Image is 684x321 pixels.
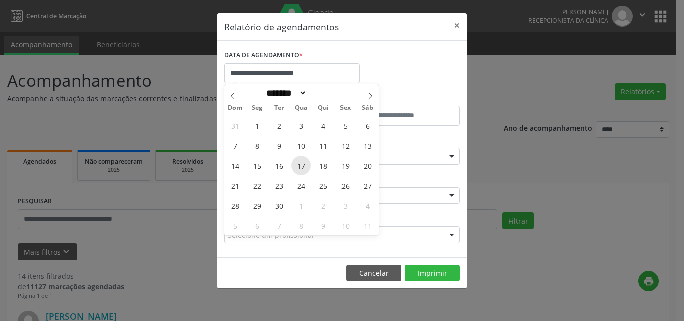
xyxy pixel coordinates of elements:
span: Outubro 10, 2025 [335,216,355,235]
span: Dom [224,105,246,111]
span: Setembro 14, 2025 [225,156,245,175]
span: Agosto 31, 2025 [225,116,245,135]
span: Setembro 8, 2025 [247,136,267,155]
span: Setembro 29, 2025 [247,196,267,215]
span: Setembro 24, 2025 [291,176,311,195]
span: Outubro 9, 2025 [313,216,333,235]
span: Setembro 7, 2025 [225,136,245,155]
span: Ter [268,105,290,111]
span: Setembro 30, 2025 [269,196,289,215]
span: Setembro 9, 2025 [269,136,289,155]
span: Setembro 27, 2025 [358,176,377,195]
span: Setembro 3, 2025 [291,116,311,135]
span: Setembro 15, 2025 [247,156,267,175]
span: Setembro 1, 2025 [247,116,267,135]
span: Selecione um profissional [228,230,314,240]
span: Setembro 13, 2025 [358,136,377,155]
span: Outubro 1, 2025 [291,196,311,215]
span: Setembro 5, 2025 [335,116,355,135]
span: Outubro 7, 2025 [269,216,289,235]
span: Outubro 4, 2025 [358,196,377,215]
span: Setembro 17, 2025 [291,156,311,175]
button: Close [447,13,467,38]
span: Outubro 3, 2025 [335,196,355,215]
span: Setembro 21, 2025 [225,176,245,195]
label: ATÉ [345,90,460,106]
span: Setembro 6, 2025 [358,116,377,135]
button: Imprimir [405,265,460,282]
button: Cancelar [346,265,401,282]
span: Outubro 11, 2025 [358,216,377,235]
span: Setembro 16, 2025 [269,156,289,175]
span: Outubro 2, 2025 [313,196,333,215]
label: DATA DE AGENDAMENTO [224,48,303,63]
span: Setembro 4, 2025 [313,116,333,135]
span: Setembro 11, 2025 [313,136,333,155]
span: Outubro 5, 2025 [225,216,245,235]
span: Setembro 12, 2025 [335,136,355,155]
span: Sáb [357,105,379,111]
input: Year [307,88,340,98]
span: Qui [312,105,334,111]
span: Setembro 25, 2025 [313,176,333,195]
span: Setembro 28, 2025 [225,196,245,215]
span: Setembro 26, 2025 [335,176,355,195]
span: Outubro 6, 2025 [247,216,267,235]
span: Setembro 19, 2025 [335,156,355,175]
select: Month [263,88,307,98]
span: Qua [290,105,312,111]
span: Setembro 18, 2025 [313,156,333,175]
span: Sex [334,105,357,111]
span: Seg [246,105,268,111]
span: Setembro 23, 2025 [269,176,289,195]
span: Outubro 8, 2025 [291,216,311,235]
span: Setembro 22, 2025 [247,176,267,195]
span: Setembro 20, 2025 [358,156,377,175]
h5: Relatório de agendamentos [224,20,339,33]
span: Setembro 2, 2025 [269,116,289,135]
span: Setembro 10, 2025 [291,136,311,155]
